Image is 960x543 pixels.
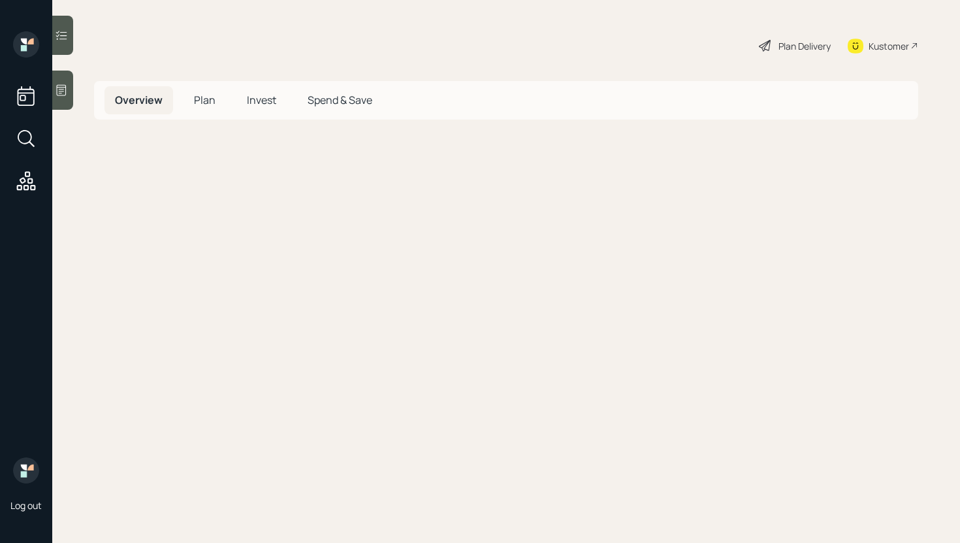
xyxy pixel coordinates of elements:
[13,457,39,484] img: retirable_logo.png
[115,93,163,107] span: Overview
[194,93,216,107] span: Plan
[10,499,42,512] div: Log out
[308,93,372,107] span: Spend & Save
[778,39,831,53] div: Plan Delivery
[247,93,276,107] span: Invest
[869,39,909,53] div: Kustomer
